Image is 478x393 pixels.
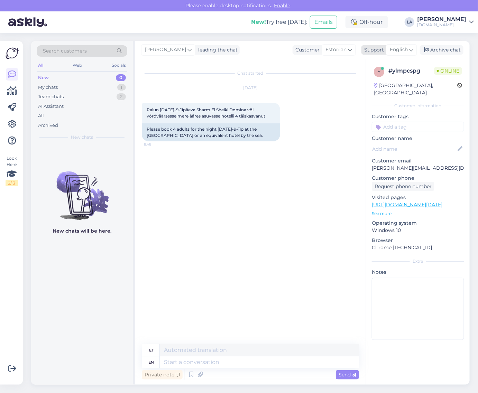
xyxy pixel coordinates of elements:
span: 8:48 [144,142,170,147]
p: Customer name [372,135,464,142]
div: Customer [293,46,320,54]
span: Enable [272,2,293,9]
span: English [390,46,408,54]
div: Private note [142,370,183,380]
p: Browser [372,237,464,244]
div: All [37,61,45,70]
span: Palun [DATE]-9-11päeva Sharm El Sheiki Domina või võrdväärsesse mere ääres asuvasse hotelli 4 täi... [147,107,265,119]
span: Estonian [325,46,347,54]
div: Look Here [6,155,18,186]
div: [DATE] [142,85,359,91]
div: 2 / 3 [6,180,18,186]
div: My chats [38,84,58,91]
div: [GEOGRAPHIC_DATA], [GEOGRAPHIC_DATA] [374,82,457,96]
div: en [149,356,154,368]
div: 0 [116,74,126,81]
div: et [149,344,154,356]
div: 2 [117,93,126,100]
p: Visited pages [372,194,464,201]
div: New [38,74,49,81]
input: Add name [372,145,456,153]
span: [PERSON_NAME] [145,46,186,54]
button: Emails [310,16,337,29]
div: leading the chat [195,46,238,54]
img: Askly Logo [6,47,19,60]
div: Web [72,61,84,70]
span: New chats [71,134,93,140]
div: Chat started [142,70,359,76]
div: 1 [117,84,126,91]
div: Archived [38,122,58,129]
input: Add a tag [372,122,464,132]
div: [PERSON_NAME] [417,17,466,22]
div: Try free [DATE]: [251,18,307,26]
span: Search customers [43,47,87,55]
span: Send [339,372,356,378]
div: AI Assistant [38,103,64,110]
p: Customer phone [372,175,464,182]
div: LA [405,17,414,27]
div: # ylmpcspg [388,67,434,75]
div: Please book 4 adults for the night [DATE]-9-11p at the [GEOGRAPHIC_DATA] or an equivalent hotel b... [142,123,280,141]
img: No chats [31,159,133,221]
p: Chrome [TECHNICAL_ID] [372,244,464,251]
div: Socials [110,61,127,70]
div: Support [361,46,384,54]
p: New chats will be here. [53,227,111,235]
span: y [378,69,380,74]
div: Off-hour [346,16,388,28]
p: [PERSON_NAME][EMAIL_ADDRESS][DOMAIN_NAME] [372,165,464,172]
div: All [38,112,44,119]
p: See more ... [372,210,464,217]
p: Notes [372,269,464,276]
p: Customer email [372,157,464,165]
span: Online [434,67,462,75]
div: Customer information [372,103,464,109]
div: Team chats [38,93,64,100]
p: Operating system [372,219,464,227]
div: Request phone number [372,182,434,191]
b: New! [251,19,266,25]
div: Archive chat [420,45,463,55]
a: [PERSON_NAME][DOMAIN_NAME] [417,17,474,28]
p: Customer tags [372,113,464,120]
div: Extra [372,258,464,264]
a: [URL][DOMAIN_NAME][DATE] [372,202,442,208]
div: [DOMAIN_NAME] [417,22,466,28]
p: Windows 10 [372,227,464,234]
